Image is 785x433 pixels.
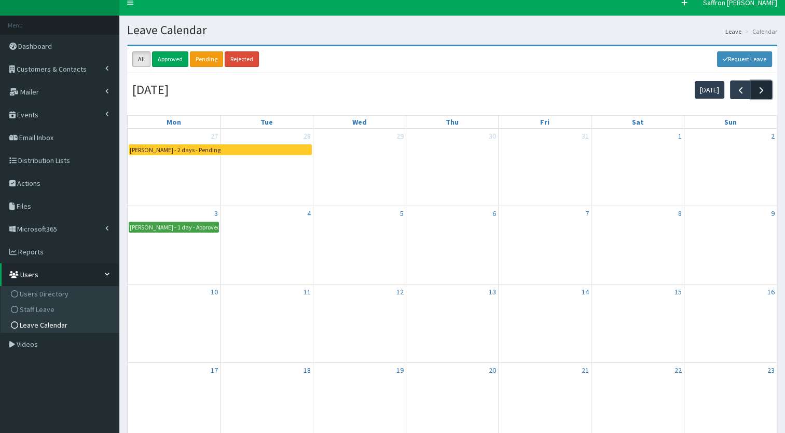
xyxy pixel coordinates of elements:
[132,83,169,97] h2: [DATE]
[129,145,221,155] div: [PERSON_NAME] - 2 days - Pending
[3,302,119,317] a: Staff Leave
[676,206,684,221] a: November 8, 2025
[221,206,313,285] td: November 4, 2025
[129,222,218,232] div: [PERSON_NAME] - 1 day - Approved
[209,129,220,143] a: October 27, 2025
[127,23,777,37] h1: Leave Calendar
[591,285,684,363] td: November 15, 2025
[3,286,119,302] a: Users Directory
[19,133,53,142] span: Email Inbox
[129,144,312,155] a: [PERSON_NAME] - 2 days - Pending
[394,285,406,299] a: November 12, 2025
[629,116,645,128] a: Saturday
[499,129,591,206] td: October 31, 2025
[20,270,38,279] span: Users
[406,206,499,285] td: November 6, 2025
[765,363,777,377] a: November 23, 2025
[725,27,741,36] a: Leave
[487,285,498,299] a: November 13, 2025
[722,116,739,128] a: Sunday
[313,129,406,206] td: October 29, 2025
[499,206,591,285] td: November 7, 2025
[313,285,406,363] td: November 12, 2025
[684,129,777,206] td: November 2, 2025
[591,129,684,206] td: November 1, 2025
[684,206,777,285] td: November 9, 2025
[394,129,406,143] a: October 29, 2025
[17,340,38,349] span: Videos
[695,81,724,99] button: [DATE]
[676,129,684,143] a: November 1, 2025
[20,87,39,97] span: Mailer
[394,363,406,377] a: November 19, 2025
[730,80,751,99] button: Previous month
[313,206,406,285] td: November 5, 2025
[769,129,777,143] a: November 2, 2025
[17,64,87,74] span: Customers & Contacts
[499,285,591,363] td: November 14, 2025
[164,116,183,128] a: Monday
[406,285,499,363] td: November 13, 2025
[580,363,591,377] a: November 21, 2025
[128,206,221,285] td: November 3, 2025
[769,206,777,221] a: November 9, 2025
[128,129,221,206] td: October 27, 2025
[580,129,591,143] a: October 31, 2025
[129,222,219,233] a: [PERSON_NAME] - 1 day - Approved
[684,285,777,363] td: November 16, 2025
[17,224,57,234] span: Microsoft365
[301,129,313,143] a: October 28, 2025
[751,80,772,99] button: Next month
[398,206,406,221] a: November 5, 2025
[591,206,684,285] td: November 8, 2025
[487,129,498,143] a: October 30, 2025
[20,320,67,330] span: Leave Calendar
[765,285,777,299] a: November 16, 2025
[301,363,313,377] a: November 18, 2025
[20,305,54,314] span: Staff Leave
[672,285,684,299] a: November 15, 2025
[190,51,223,67] a: Pending
[717,51,773,67] a: Request Leave
[742,27,777,36] li: Calendar
[583,206,591,221] a: November 7, 2025
[221,285,313,363] td: November 11, 2025
[301,285,313,299] a: November 11, 2025
[406,129,499,206] td: October 30, 2025
[212,206,220,221] a: November 3, 2025
[209,363,220,377] a: November 17, 2025
[17,110,38,119] span: Events
[17,179,40,188] span: Actions
[17,201,31,211] span: Files
[487,363,498,377] a: November 20, 2025
[672,363,684,377] a: November 22, 2025
[258,116,275,128] a: Tuesday
[350,116,369,128] a: Wednesday
[209,285,220,299] a: November 10, 2025
[18,42,52,51] span: Dashboard
[18,247,44,256] span: Reports
[20,289,68,299] span: Users Directory
[580,285,591,299] a: November 14, 2025
[3,317,119,333] a: Leave Calendar
[225,51,259,67] a: Rejected
[132,51,150,67] a: All
[305,206,313,221] a: November 4, 2025
[128,285,221,363] td: November 10, 2025
[490,206,498,221] a: November 6, 2025
[18,156,70,165] span: Distribution Lists
[538,116,552,128] a: Friday
[444,116,461,128] a: Thursday
[152,51,188,67] a: Approved
[221,129,313,206] td: October 28, 2025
